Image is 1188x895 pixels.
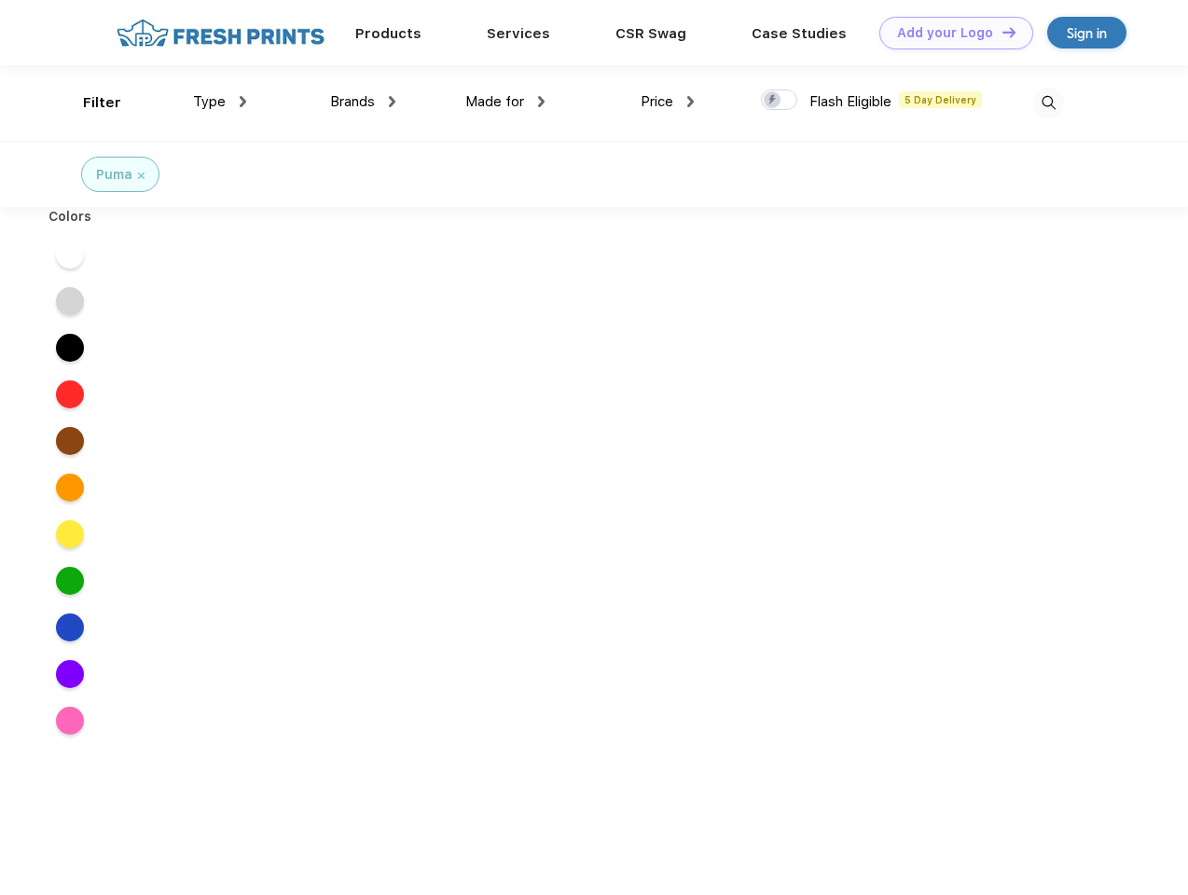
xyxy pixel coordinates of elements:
[1047,17,1126,48] a: Sign in
[138,172,145,179] img: filter_cancel.svg
[35,207,106,227] div: Colors
[465,93,524,110] span: Made for
[538,96,545,107] img: dropdown.png
[389,96,395,107] img: dropdown.png
[687,96,694,107] img: dropdown.png
[96,165,132,185] div: Puma
[641,93,673,110] span: Price
[809,93,891,110] span: Flash Eligible
[487,25,550,42] a: Services
[1067,22,1107,44] div: Sign in
[83,92,121,114] div: Filter
[330,93,375,110] span: Brands
[111,17,330,49] img: fo%20logo%202.webp
[899,91,982,108] span: 5 Day Delivery
[1002,27,1015,37] img: DT
[1033,88,1064,118] img: desktop_search.svg
[897,25,993,41] div: Add your Logo
[193,93,226,110] span: Type
[240,96,246,107] img: dropdown.png
[355,25,421,42] a: Products
[615,25,686,42] a: CSR Swag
